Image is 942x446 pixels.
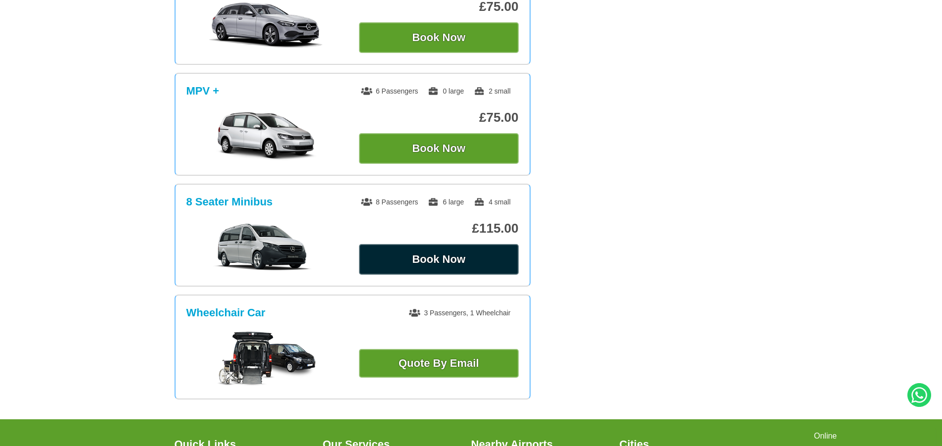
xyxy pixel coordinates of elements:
span: 6 large [428,198,464,206]
span: 2 small [474,87,510,95]
h3: Wheelchair Car [186,306,266,319]
p: £75.00 [359,110,519,125]
button: Book Now [359,244,519,275]
span: 6 Passengers [361,87,418,95]
a: Quote By Email [359,349,519,378]
h3: 8 Seater Minibus [186,196,273,208]
p: £115.00 [359,221,519,236]
span: 8 Passengers [361,198,418,206]
iframe: chat widget [807,424,937,446]
img: Estate Car [191,0,340,50]
button: Book Now [359,22,519,53]
span: 4 small [474,198,510,206]
img: Wheelchair Car [217,332,315,386]
span: 3 Passengers, 1 Wheelchair [409,309,510,317]
img: MPV + [191,111,340,161]
span: 0 large [428,87,464,95]
button: Book Now [359,133,519,164]
h3: MPV + [186,85,220,98]
img: 8 Seater Minibus [191,222,340,272]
